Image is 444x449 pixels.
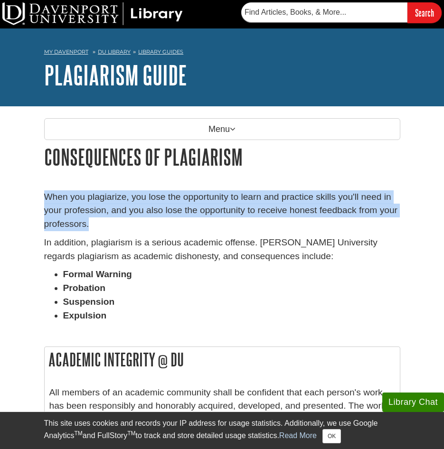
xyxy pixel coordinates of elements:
img: DU Library [2,2,183,25]
strong: Suspension [63,297,115,307]
p: In addition, plagiarism is a serious academic offense. [PERSON_NAME] University regards plagiaris... [44,236,400,263]
a: My Davenport [44,48,88,56]
a: Read More [279,431,317,440]
button: Close [322,429,341,443]
strong: Expulsion [63,310,107,320]
strong: Probation [63,283,106,293]
a: Plagiarism Guide [44,60,187,90]
input: Find Articles, Books, & More... [241,2,407,22]
input: Search [407,2,442,23]
h1: Consequences of Plagiarism [44,145,400,169]
a: DU Library [98,48,131,55]
a: Library Guides [138,48,183,55]
div: This site uses cookies and records your IP address for usage statistics. Additionally, we use Goo... [44,418,400,443]
h2: Academic Integrity @ DU [45,347,400,372]
p: When you plagiarize, you lose the opportunity to learn and practice skills you'll need in your pr... [44,190,400,231]
sup: TM [75,430,83,437]
sup: TM [127,430,135,437]
p: Menu [44,118,400,140]
button: Library Chat [382,393,444,412]
form: Searches DU Library's articles, books, and more [241,2,442,23]
strong: Formal Warning [63,269,132,279]
nav: breadcrumb [44,46,400,61]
